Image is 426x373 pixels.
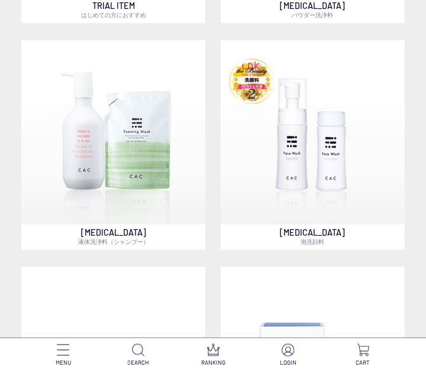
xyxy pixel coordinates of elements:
a: [MEDICAL_DATA]液体洗浄料（シャンプー） [21,41,205,250]
span: はじめての方におすすめ [81,12,146,19]
span: 泡洗顔料 [301,239,324,246]
a: CART [325,344,401,367]
a: LOGIN [250,344,325,367]
span: パウダー洗浄料 [292,12,333,19]
span: 液体洗浄料（シャンプー） [78,239,149,246]
p: [MEDICAL_DATA] [21,225,205,250]
p: CART [325,358,401,367]
p: SEARCH [101,358,176,367]
p: [MEDICAL_DATA] [221,225,405,250]
a: [MEDICAL_DATA]泡洗顔料 [221,41,405,250]
p: LOGIN [250,358,325,367]
a: RANKING [176,344,251,367]
a: SEARCH [101,344,176,367]
p: RANKING [176,358,251,367]
p: MENU [25,358,101,367]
